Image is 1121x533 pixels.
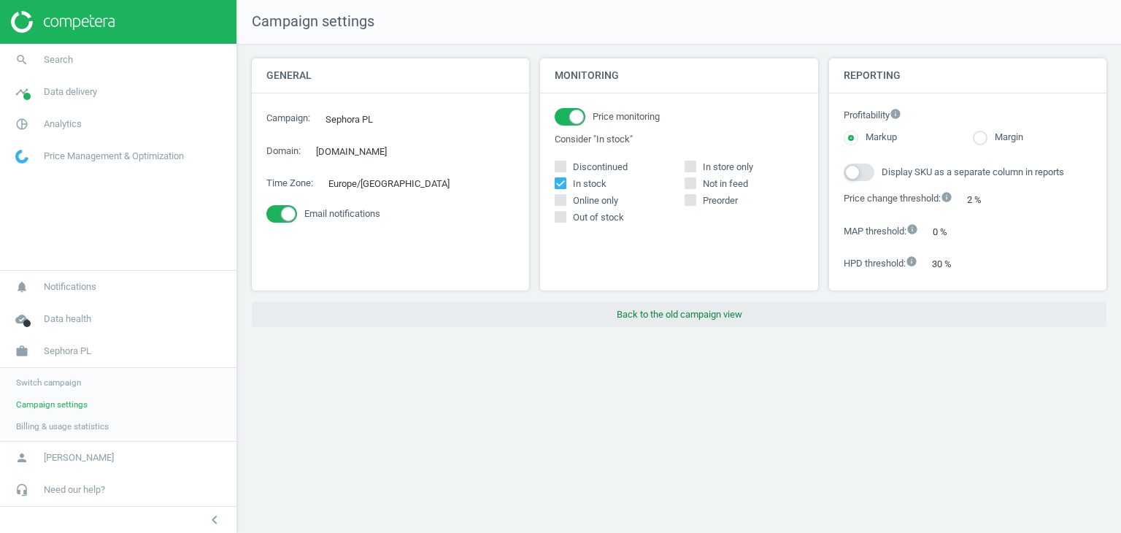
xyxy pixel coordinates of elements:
span: [PERSON_NAME] [44,451,114,464]
span: Preorder [700,194,741,207]
h4: Reporting [829,58,1106,93]
span: Sephora PL [44,345,91,358]
span: Not in feed [700,177,751,191]
span: Analytics [44,118,82,131]
i: work [8,337,36,365]
img: wGWNvw8QSZomAAAAABJRU5ErkJggg== [15,150,28,164]
label: MAP threshold : [844,223,918,239]
span: Online only [570,194,621,207]
i: search [8,46,36,74]
div: Europe/[GEOGRAPHIC_DATA] [320,172,472,195]
img: ajHJNr6hYgQAAAAASUVORK5CYII= [11,11,115,33]
span: Email notifications [304,207,380,221]
label: HPD threshold : [844,256,917,271]
span: Switch campaign [16,377,81,388]
span: Out of stock [570,211,627,224]
i: timeline [8,78,36,106]
label: Consider "In stock" [555,133,803,146]
div: 0 % [925,221,971,243]
i: info [941,191,952,203]
span: Price Management & Optimization [44,150,184,163]
label: Domain : [266,145,301,158]
span: Data health [44,312,91,326]
label: Time Zone : [266,177,313,190]
label: Profitability [844,108,1092,123]
label: Price change threshold : [844,191,952,207]
span: Data delivery [44,85,97,99]
span: Search [44,53,73,66]
div: Sephora PL [317,108,396,131]
i: info [906,256,917,267]
button: chevron_left [196,510,233,529]
i: chevron_left [206,511,223,529]
div: 2 % [960,188,1005,211]
label: Campaign : [266,112,310,125]
span: Notifications [44,280,96,294]
i: person [8,444,36,472]
span: Discontinued [570,161,631,174]
i: notifications [8,273,36,301]
span: Price monitoring [593,110,660,123]
span: Campaign settings [237,12,374,32]
label: Markup [858,131,897,145]
h4: Monitoring [540,58,817,93]
h4: General [252,58,529,93]
div: 30 % [925,253,975,275]
label: Margin [987,131,1023,145]
span: In store only [700,161,756,174]
span: Campaign settings [16,399,88,410]
i: headset_mic [8,476,36,504]
span: Display SKU as a separate column in reports [882,166,1064,179]
span: Billing & usage statistics [16,421,109,432]
div: [DOMAIN_NAME] [308,140,409,163]
span: In stock [570,177,609,191]
i: pie_chart_outlined [8,110,36,138]
i: info [906,223,918,235]
button: Back to the old campaign view [252,302,1106,328]
span: Need our help? [44,483,105,496]
i: info [890,108,901,120]
i: cloud_done [8,305,36,333]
